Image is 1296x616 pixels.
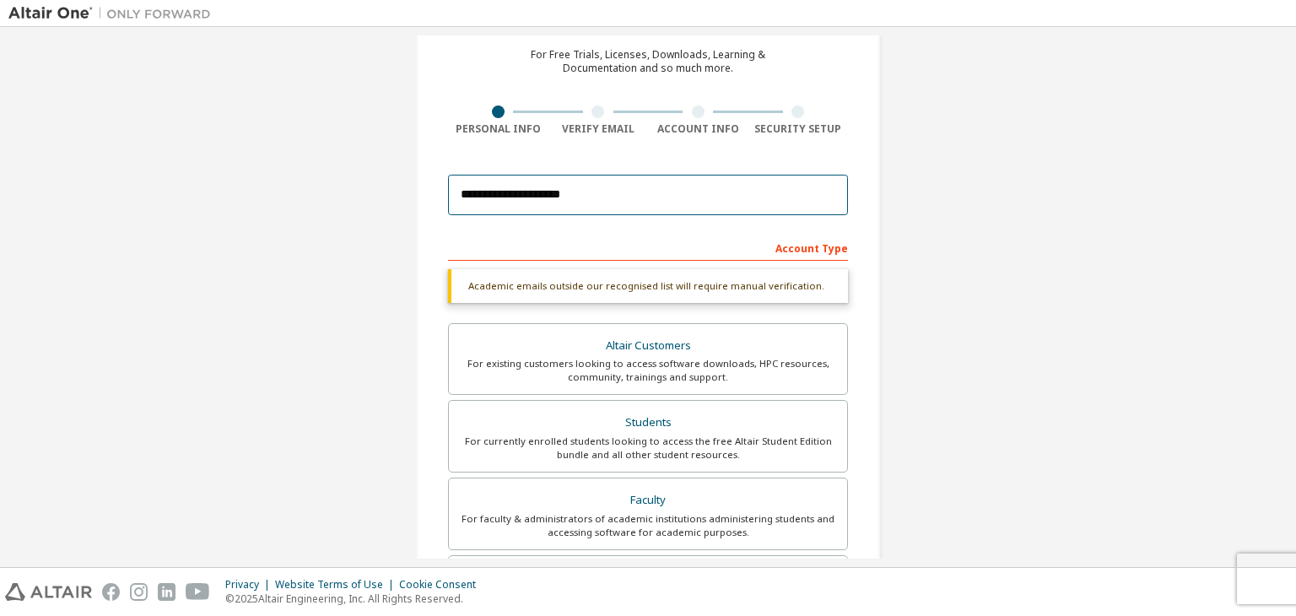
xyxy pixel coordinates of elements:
div: For existing customers looking to access software downloads, HPC resources, community, trainings ... [459,357,837,384]
div: For currently enrolled students looking to access the free Altair Student Edition bundle and all ... [459,435,837,462]
div: Account Info [648,122,748,136]
div: Faculty [459,489,837,512]
img: instagram.svg [130,583,148,601]
div: Verify Email [548,122,649,136]
div: Security Setup [748,122,849,136]
div: For Free Trials, Licenses, Downloads, Learning & Documentation and so much more. [531,48,765,75]
img: altair_logo.svg [5,583,92,601]
div: Students [459,411,837,435]
img: linkedin.svg [158,583,175,601]
div: Create an Altair One Account [512,18,785,38]
div: Personal Info [448,122,548,136]
img: youtube.svg [186,583,210,601]
div: Account Type [448,234,848,261]
div: For faculty & administrators of academic institutions administering students and accessing softwa... [459,512,837,539]
div: Cookie Consent [399,578,486,592]
img: facebook.svg [102,583,120,601]
div: Academic emails outside our recognised list will require manual verification. [448,269,848,303]
p: © 2025 Altair Engineering, Inc. All Rights Reserved. [225,592,486,606]
div: Altair Customers [459,334,837,358]
div: Privacy [225,578,275,592]
div: Website Terms of Use [275,578,399,592]
img: Altair One [8,5,219,22]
